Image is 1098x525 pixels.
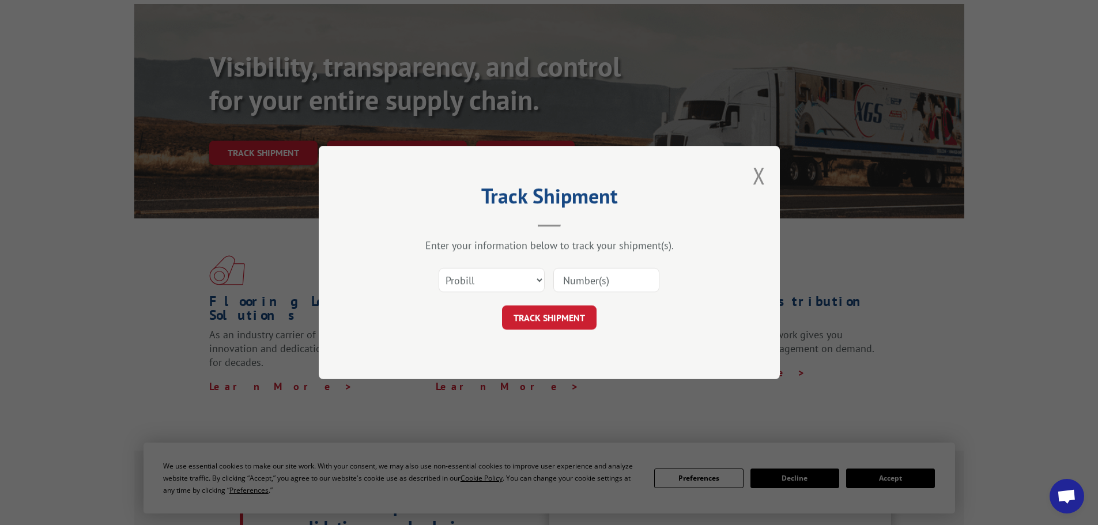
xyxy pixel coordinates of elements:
[1050,479,1084,513] div: Open chat
[376,188,722,210] h2: Track Shipment
[502,305,597,330] button: TRACK SHIPMENT
[376,239,722,252] div: Enter your information below to track your shipment(s).
[753,160,765,191] button: Close modal
[553,268,659,292] input: Number(s)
